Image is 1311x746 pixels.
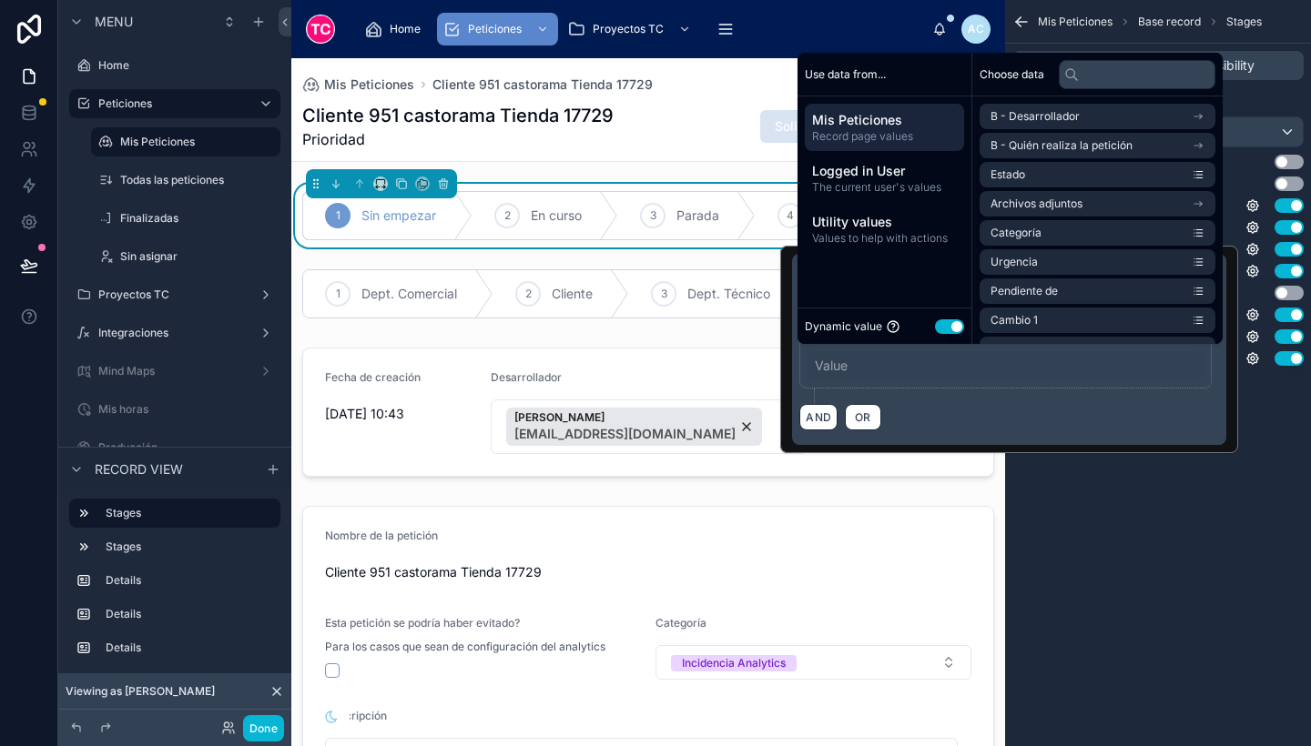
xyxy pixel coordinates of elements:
span: 3 [650,208,656,223]
span: Base record [1138,15,1201,29]
span: AC [968,22,984,36]
span: Menu [95,13,133,31]
label: Finalizadas [120,211,277,226]
label: Mis horas [98,402,277,417]
a: Mis horas [69,395,280,424]
button: OR [845,404,881,430]
img: App logo [306,15,335,44]
label: Todas las peticiones [120,173,277,187]
span: Record view [95,460,183,479]
a: Todas las peticiones [91,166,280,195]
label: Mis Peticiones [120,135,269,149]
a: Mis Peticiones [91,127,280,156]
a: Producción [69,433,280,462]
a: Home [359,13,433,45]
a: Proyectos TC [562,13,700,45]
span: Viewing as [PERSON_NAME] [66,684,215,699]
label: Proyectos TC [98,287,251,302]
span: En curso [531,207,582,225]
label: Producción [98,440,277,455]
a: Peticiones [69,89,280,118]
span: Utility values [812,213,957,231]
label: Sin asignar [120,249,277,264]
span: Mis Peticiones [812,111,957,129]
span: Mis Peticiones [1038,15,1113,29]
a: Mis Peticiones [302,76,414,94]
label: Stages [106,506,266,520]
span: The current user's values [812,180,957,195]
a: Finalizadas [91,204,280,233]
span: 2 [504,208,511,223]
a: Sin asignar [91,242,280,271]
label: Stages [106,539,273,554]
label: Peticiones [98,96,244,111]
span: Choose data [980,67,1044,82]
label: Details [106,573,273,588]
span: OR [851,410,875,424]
a: Mind Maps [69,357,280,386]
span: Visibility [1205,56,1255,75]
span: Proyectos TC [593,22,664,36]
div: scrollable content [350,9,932,49]
div: Value [815,357,848,375]
span: Parada [676,207,719,225]
div: scrollable content [798,96,971,260]
span: Values to help with actions [812,231,957,246]
a: Peticiones [437,13,558,45]
button: Done [243,715,284,741]
label: Details [106,607,273,621]
span: Sin empezar [361,207,436,225]
label: Integraciones [98,326,251,340]
label: Mind Maps [98,364,251,378]
span: 4 [787,208,794,223]
span: Peticiones [468,22,522,36]
label: Home [98,58,277,73]
h1: Cliente 951 castorama Tienda 17729 [302,103,614,128]
span: Logged in User [812,162,957,180]
div: scrollable content [58,490,291,680]
span: Mis Peticiones [324,76,414,94]
label: Details [106,640,273,655]
span: Home [390,22,421,36]
span: Record page values [812,129,957,144]
span: Stages [1226,15,1262,29]
span: Use data from... [805,67,886,82]
span: Prioridad [302,128,614,150]
a: Cliente 951 castorama Tienda 17729 [432,76,653,94]
a: Home [69,51,280,80]
span: Dynamic value [805,319,882,334]
a: Integraciones [69,318,280,348]
button: AND [799,404,838,430]
a: Proyectos TC [69,280,280,309]
span: 1 [336,208,340,223]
